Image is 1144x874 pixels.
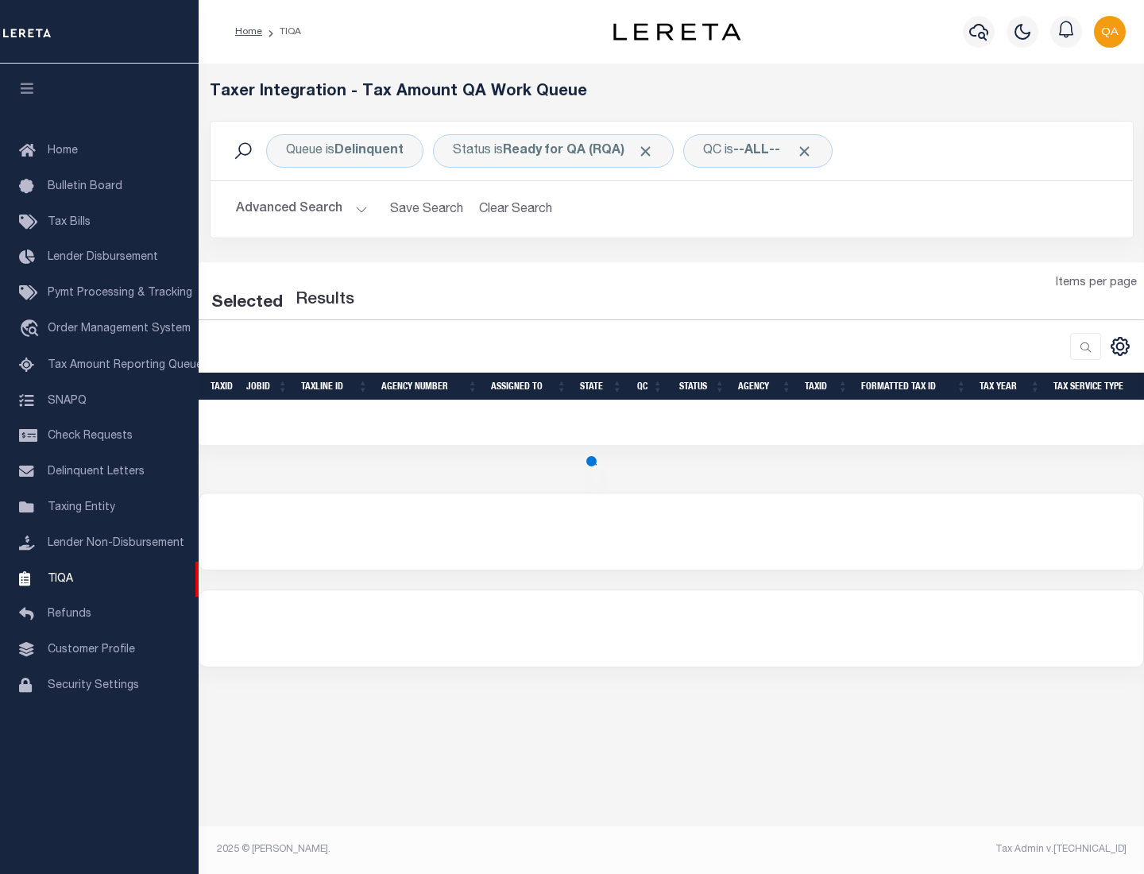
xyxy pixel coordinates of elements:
[48,644,135,655] span: Customer Profile
[48,466,145,478] span: Delinquent Letters
[381,194,473,225] button: Save Search
[574,373,629,400] th: State
[637,143,654,160] span: Click to Remove
[48,145,78,157] span: Home
[204,373,240,400] th: TaxID
[48,538,184,549] span: Lender Non-Disbursement
[798,373,855,400] th: TaxID
[375,373,485,400] th: Agency Number
[732,373,798,400] th: Agency
[48,431,133,442] span: Check Requests
[503,145,654,157] b: Ready for QA (RQA)
[211,291,283,316] div: Selected
[473,194,559,225] button: Clear Search
[48,395,87,406] span: SNAPQ
[266,134,423,168] div: Click to Edit
[235,27,262,37] a: Home
[1094,16,1126,48] img: svg+xml;base64,PHN2ZyB4bWxucz0iaHR0cDovL3d3dy53My5vcmcvMjAwMC9zdmciIHBvaW50ZXItZXZlbnRzPSJub25lIi...
[613,23,740,41] img: logo-dark.svg
[48,181,122,192] span: Bulletin Board
[433,134,674,168] div: Click to Edit
[48,680,139,691] span: Security Settings
[485,373,574,400] th: Assigned To
[48,502,115,513] span: Taxing Entity
[683,134,833,168] div: Click to Edit
[48,288,192,299] span: Pymt Processing & Tracking
[796,143,813,160] span: Click to Remove
[973,373,1047,400] th: Tax Year
[296,288,354,313] label: Results
[295,373,375,400] th: TaxLine ID
[670,373,732,400] th: Status
[48,217,91,228] span: Tax Bills
[48,609,91,620] span: Refunds
[19,319,44,340] i: travel_explore
[48,360,203,371] span: Tax Amount Reporting Queue
[1056,275,1137,292] span: Items per page
[629,373,670,400] th: QC
[210,83,1134,102] h5: Taxer Integration - Tax Amount QA Work Queue
[240,373,295,400] th: JobID
[236,194,368,225] button: Advanced Search
[855,373,973,400] th: Formatted Tax ID
[205,842,672,857] div: 2025 © [PERSON_NAME].
[334,145,404,157] b: Delinquent
[733,145,780,157] b: --ALL--
[683,842,1127,857] div: Tax Admin v.[TECHNICAL_ID]
[262,25,301,39] li: TIQA
[48,573,73,584] span: TIQA
[48,252,158,263] span: Lender Disbursement
[48,323,191,335] span: Order Management System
